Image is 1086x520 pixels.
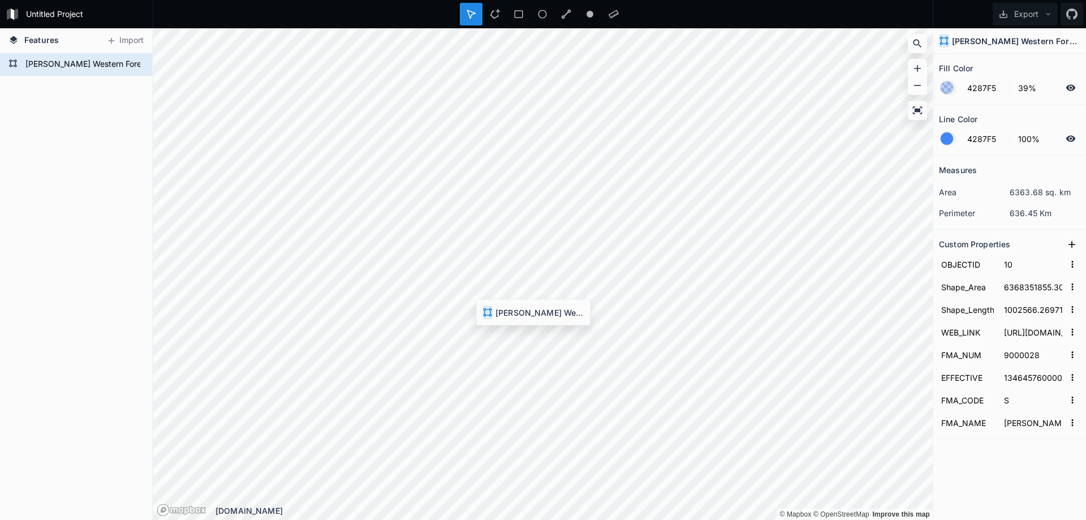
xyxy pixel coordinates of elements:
[872,510,930,518] a: Map feedback
[939,186,1010,198] dt: area
[1002,369,1065,386] input: Empty
[939,324,996,341] input: Name
[1002,256,1065,273] input: Empty
[216,505,933,517] div: [DOMAIN_NAME]
[939,301,996,318] input: Name
[952,35,1080,47] h4: [PERSON_NAME] Western Forest Products Ltd.
[939,414,996,431] input: Name
[1010,207,1080,219] dd: 636.45 Km
[939,369,996,386] input: Name
[1002,414,1065,431] input: Empty
[993,3,1058,25] button: Export
[939,59,973,77] h2: Fill Color
[813,510,869,518] a: OpenStreetMap
[1002,324,1065,341] input: Empty
[939,207,1010,219] dt: perimeter
[1010,186,1080,198] dd: 6363.68 sq. km
[939,235,1010,253] h2: Custom Properties
[1002,278,1065,295] input: Empty
[939,161,977,179] h2: Measures
[24,34,59,46] span: Features
[939,392,996,409] input: Name
[1002,346,1065,363] input: Empty
[939,346,996,363] input: Name
[939,278,996,295] input: Name
[1002,392,1065,409] input: Empty
[157,504,206,517] a: Mapbox logo
[939,110,977,128] h2: Line Color
[939,256,996,273] input: Name
[1002,301,1065,318] input: Empty
[101,32,149,50] button: Import
[779,510,811,518] a: Mapbox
